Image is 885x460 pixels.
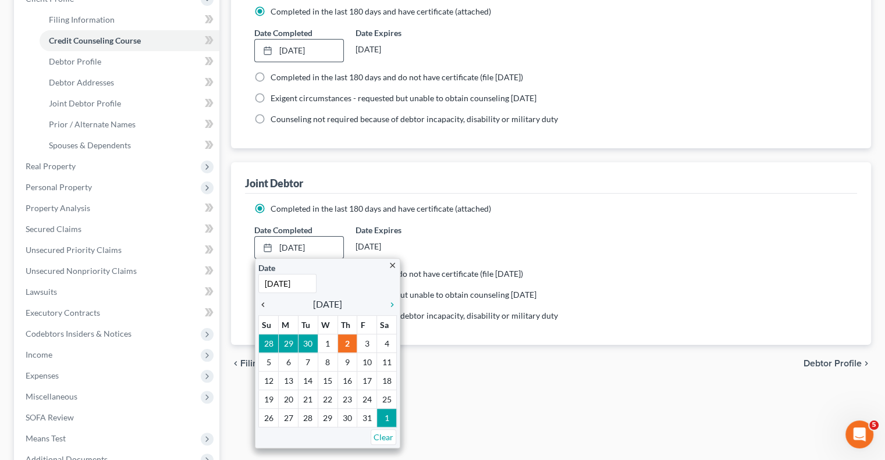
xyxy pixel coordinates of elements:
td: 1 [377,409,397,427]
td: 11 [377,353,397,372]
button: chevron_left Filing Information [231,359,313,368]
label: Date Completed [254,27,312,39]
a: Unsecured Nonpriority Claims [16,261,219,281]
td: 9 [337,353,357,372]
span: Completed in the last 180 days and do not have certificate (file [DATE]) [271,72,523,82]
td: 6 [279,353,298,372]
td: 2 [337,334,357,353]
a: close [388,258,397,272]
a: Credit Counseling Course [40,30,219,51]
td: 24 [357,390,377,409]
th: Su [259,316,279,334]
i: chevron_left [258,300,273,309]
td: 18 [377,372,397,390]
span: Personal Property [26,182,92,192]
td: 10 [357,353,377,372]
td: 25 [377,390,397,409]
span: Lawsuits [26,287,57,297]
div: [DATE] [356,39,445,60]
a: Property Analysis [16,198,219,219]
iframe: Intercom live chat [845,420,873,448]
td: 30 [337,409,357,427]
a: Debtor Profile [40,51,219,72]
td: 20 [279,390,298,409]
td: 3 [357,334,377,353]
th: W [318,316,337,334]
td: 17 [357,372,377,390]
a: [DATE] [255,237,343,259]
td: 8 [318,353,337,372]
span: Real Property [26,161,76,171]
td: 23 [337,390,357,409]
span: Unsecured Nonpriority Claims [26,266,137,276]
span: Means Test [26,433,66,443]
td: 29 [279,334,298,353]
td: 5 [259,353,279,372]
td: 4 [377,334,397,353]
span: Counseling not required because of debtor incapacity, disability or military duty [271,114,558,124]
td: 7 [298,353,318,372]
span: Filing Information [49,15,115,24]
span: Debtor Profile [804,359,862,368]
div: [DATE] [356,236,445,257]
a: chevron_left [258,297,273,311]
span: Joint Debtor Profile [49,98,121,108]
td: 30 [298,334,318,353]
td: 16 [337,372,357,390]
span: Debtor Addresses [49,77,114,87]
span: Expenses [26,370,59,380]
input: 1/1/2013 [258,274,317,293]
span: Spouses & Dependents [49,140,131,150]
a: Clear [371,429,396,445]
a: Secured Claims [16,219,219,240]
span: Property Analysis [26,203,90,213]
a: Lawsuits [16,281,219,302]
button: Debtor Profile chevron_right [804,359,871,368]
td: 12 [259,372,279,390]
span: Executory Contracts [26,308,100,318]
label: Date Expires [356,224,445,236]
span: Exigent circumstances - requested but unable to obtain counseling [DATE] [271,290,536,299]
span: Debtor Profile [49,56,101,66]
span: Prior / Alternate Names [49,119,136,129]
span: Counseling not required because of debtor incapacity, disability or military duty [271,311,558,320]
i: close [388,261,397,270]
span: Exigent circumstances - requested but unable to obtain counseling [DATE] [271,93,536,103]
th: F [357,316,377,334]
label: Date Completed [254,224,312,236]
a: Joint Debtor Profile [40,93,219,114]
i: chevron_right [862,359,871,368]
a: chevron_right [382,297,397,311]
span: 5 [869,420,879,430]
a: Unsecured Priority Claims [16,240,219,261]
span: Completed in the last 180 days and have certificate (attached) [271,6,491,16]
td: 26 [259,409,279,427]
a: Executory Contracts [16,302,219,323]
td: 14 [298,372,318,390]
span: Miscellaneous [26,391,77,401]
label: Date [258,262,275,274]
th: Sa [377,316,397,334]
td: 28 [298,409,318,427]
a: [DATE] [255,40,343,62]
a: Spouses & Dependents [40,135,219,156]
td: 1 [318,334,337,353]
div: Joint Debtor [245,176,303,190]
td: 31 [357,409,377,427]
td: 21 [298,390,318,409]
a: Debtor Addresses [40,72,219,93]
td: 27 [279,409,298,427]
th: Th [337,316,357,334]
td: 28 [259,334,279,353]
td: 29 [318,409,337,427]
label: Date Expires [356,27,445,39]
span: [DATE] [313,297,342,311]
td: 22 [318,390,337,409]
a: Filing Information [40,9,219,30]
a: SOFA Review [16,407,219,428]
td: 15 [318,372,337,390]
span: Codebtors Insiders & Notices [26,329,131,338]
td: 19 [259,390,279,409]
span: SOFA Review [26,412,74,422]
th: M [279,316,298,334]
